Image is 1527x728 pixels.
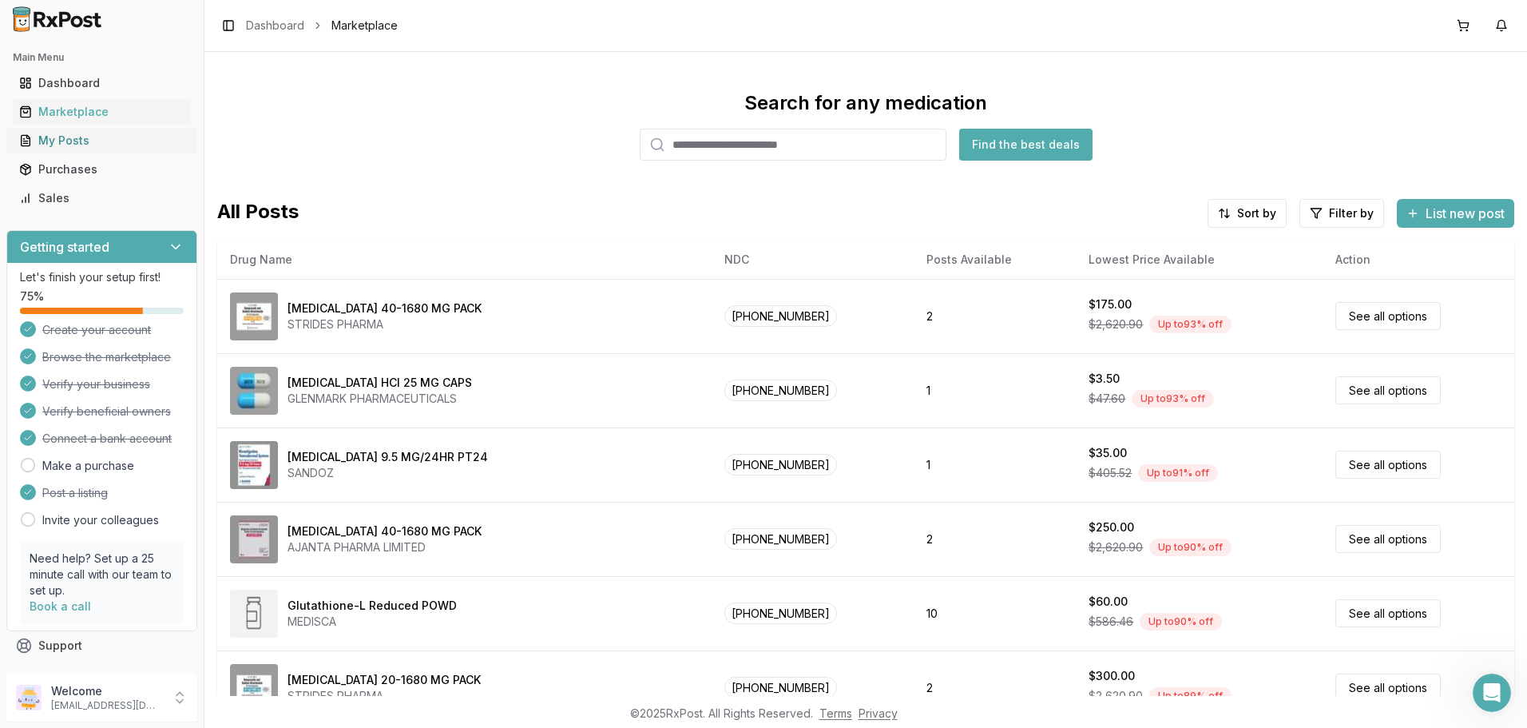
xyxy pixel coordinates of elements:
div: [MEDICAL_DATA] 20-1680 MG PACK [288,672,481,688]
button: List new post [1397,199,1514,228]
span: [PHONE_NUMBER] [724,305,837,327]
span: List new post [1426,204,1505,223]
h2: Main Menu [13,51,191,64]
img: Glutathione-L Reduced POWD [230,590,278,638]
a: Make a purchase [42,458,134,474]
a: Book a call [30,599,91,613]
a: Sales [13,184,191,213]
button: Filter by [1299,199,1384,228]
div: Up to 90 % off [1149,539,1232,556]
span: Connect a bank account [42,431,172,447]
button: Support [6,631,197,660]
span: Filter by [1329,205,1374,221]
a: Dashboard [13,69,191,97]
a: List new post [1397,207,1514,223]
span: Sort by [1237,205,1276,221]
div: Purchases [19,161,184,177]
span: Verify beneficial owners [42,404,171,420]
a: Invite your colleagues [42,512,159,528]
a: Purchases [13,155,191,184]
p: Welcome [51,683,162,699]
a: Privacy [859,706,898,720]
span: $2,620.90 [1089,688,1143,704]
div: My Posts [19,133,184,149]
div: Glutathione-L Reduced POWD [288,598,457,614]
button: Marketplace [6,99,197,125]
td: 2 [914,650,1076,725]
td: 1 [914,353,1076,428]
a: See all options [1335,674,1441,702]
span: $586.46 [1089,614,1133,630]
span: Marketplace [331,18,398,34]
div: AJANTA PHARMA LIMITED [288,539,482,555]
div: Up to 89 % off [1149,687,1232,705]
iframe: Intercom live chat [1473,674,1511,712]
div: SANDOZ [288,465,488,481]
span: [PHONE_NUMBER] [724,380,837,401]
td: 2 [914,279,1076,353]
div: $250.00 [1089,519,1134,535]
td: 2 [914,502,1076,576]
div: MEDISCA [288,614,457,630]
span: $47.60 [1089,391,1125,407]
a: See all options [1335,525,1441,553]
button: My Posts [6,128,197,153]
p: Let's finish your setup first! [20,269,184,285]
div: $35.00 [1089,445,1127,461]
div: GLENMARK PHARMACEUTICALS [288,391,472,407]
div: Up to 93 % off [1132,390,1214,408]
div: $300.00 [1089,668,1135,684]
img: User avatar [16,685,42,710]
button: Feedback [6,660,197,689]
div: $175.00 [1089,296,1132,312]
th: NDC [712,241,914,279]
img: Atomoxetine HCl 25 MG CAPS [230,367,278,415]
span: Post a listing [42,485,108,501]
button: Sort by [1208,199,1287,228]
div: [MEDICAL_DATA] HCl 25 MG CAPS [288,375,472,391]
span: All Posts [217,199,299,228]
img: Omeprazole-Sodium Bicarbonate 40-1680 MG PACK [230,292,278,340]
a: See all options [1335,599,1441,627]
span: 75 % [20,288,44,304]
span: [PHONE_NUMBER] [724,454,837,475]
img: Omeprazole-Sodium Bicarbonate 40-1680 MG PACK [230,515,278,563]
a: See all options [1335,376,1441,404]
a: See all options [1335,302,1441,330]
span: $405.52 [1089,465,1132,481]
span: $2,620.90 [1089,539,1143,555]
p: Need help? Set up a 25 minute call with our team to set up. [30,551,174,599]
th: Drug Name [217,241,712,279]
button: Purchases [6,157,197,182]
h3: Getting started [20,237,109,257]
div: $60.00 [1089,594,1128,610]
span: Verify your business [42,376,150,392]
th: Action [1323,241,1514,279]
span: [PHONE_NUMBER] [724,677,837,698]
th: Lowest Price Available [1076,241,1323,279]
img: Rivastigmine 9.5 MG/24HR PT24 [230,441,278,489]
button: Sales [6,185,197,211]
p: [EMAIL_ADDRESS][DOMAIN_NAME] [51,699,162,712]
div: [MEDICAL_DATA] 40-1680 MG PACK [288,300,482,316]
button: Find the best deals [959,129,1093,161]
span: Browse the marketplace [42,349,171,365]
div: Up to 93 % off [1149,316,1232,333]
a: See all options [1335,451,1441,479]
span: [PHONE_NUMBER] [724,528,837,550]
div: Up to 90 % off [1140,613,1222,631]
nav: breadcrumb [246,18,398,34]
div: $3.50 [1089,371,1120,387]
div: [MEDICAL_DATA] 9.5 MG/24HR PT24 [288,449,488,465]
a: My Posts [13,126,191,155]
a: Marketplace [13,97,191,126]
a: Dashboard [246,18,304,34]
span: Create your account [42,322,151,338]
div: Search for any medication [744,90,987,116]
span: Feedback [38,666,93,682]
div: STRIDES PHARMA [288,316,482,332]
td: 10 [914,576,1076,650]
div: Marketplace [19,104,184,120]
img: Omeprazole-Sodium Bicarbonate 20-1680 MG PACK [230,664,278,712]
img: RxPost Logo [6,6,109,32]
